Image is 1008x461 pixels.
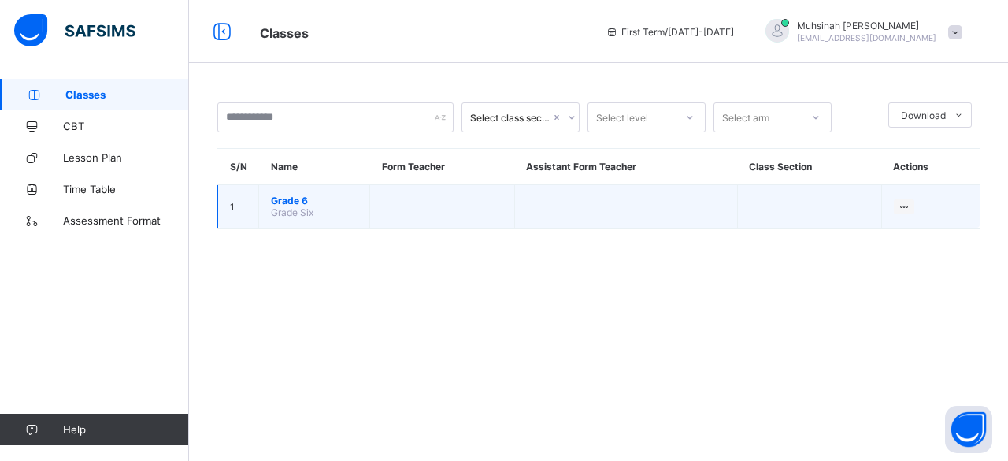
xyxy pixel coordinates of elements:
[218,149,259,185] th: S/N
[370,149,514,185] th: Form Teacher
[63,423,188,436] span: Help
[750,19,970,45] div: MuhsinahChowdhury
[722,102,769,132] div: Select arm
[271,195,358,206] span: Grade 6
[945,406,992,453] button: Open asap
[65,88,189,101] span: Classes
[514,149,737,185] th: Assistant Form Teacher
[63,183,189,195] span: Time Table
[881,149,980,185] th: Actions
[797,33,936,43] span: [EMAIL_ADDRESS][DOMAIN_NAME]
[596,102,648,132] div: Select level
[63,151,189,164] span: Lesson Plan
[260,25,309,41] span: Classes
[63,120,189,132] span: CBT
[271,206,313,218] span: Grade Six
[797,20,936,32] span: Muhsinah [PERSON_NAME]
[63,214,189,227] span: Assessment Format
[218,185,259,229] td: 1
[259,149,370,185] th: Name
[606,26,734,38] span: session/term information
[470,112,550,124] div: Select class section
[737,149,881,185] th: Class Section
[14,14,135,47] img: safsims
[901,110,946,121] span: Download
